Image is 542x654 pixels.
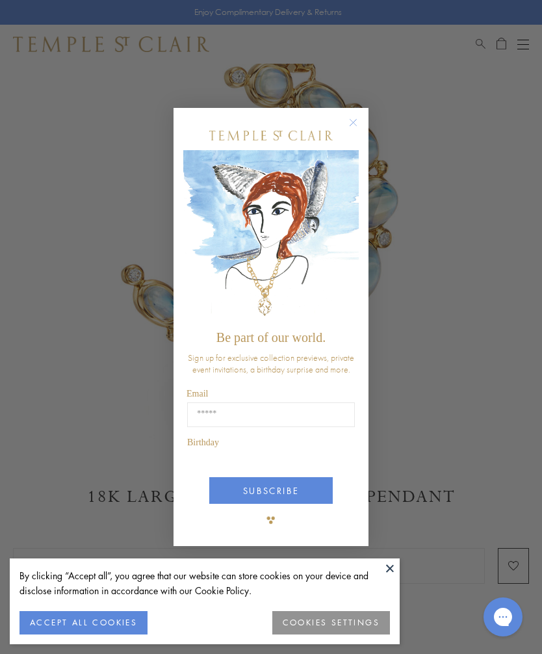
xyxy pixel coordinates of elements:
[183,150,359,324] img: c4a9eb12-d91a-4d4a-8ee0-386386f4f338.jpeg
[352,121,368,137] button: Close dialog
[19,568,390,598] div: By clicking “Accept all”, you agree that our website can store cookies on your device and disclos...
[188,352,354,375] span: Sign up for exclusive collection previews, private event invitations, a birthday surprise and more.
[258,507,284,533] img: TSC
[272,611,390,634] button: COOKIES SETTINGS
[216,330,326,345] span: Be part of our world.
[209,131,333,140] img: Temple St. Clair
[187,438,219,447] span: Birthday
[209,477,333,504] button: SUBSCRIBE
[187,389,208,399] span: Email
[477,593,529,641] iframe: Gorgias live chat messenger
[187,402,355,427] input: Email
[19,611,148,634] button: ACCEPT ALL COOKIES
